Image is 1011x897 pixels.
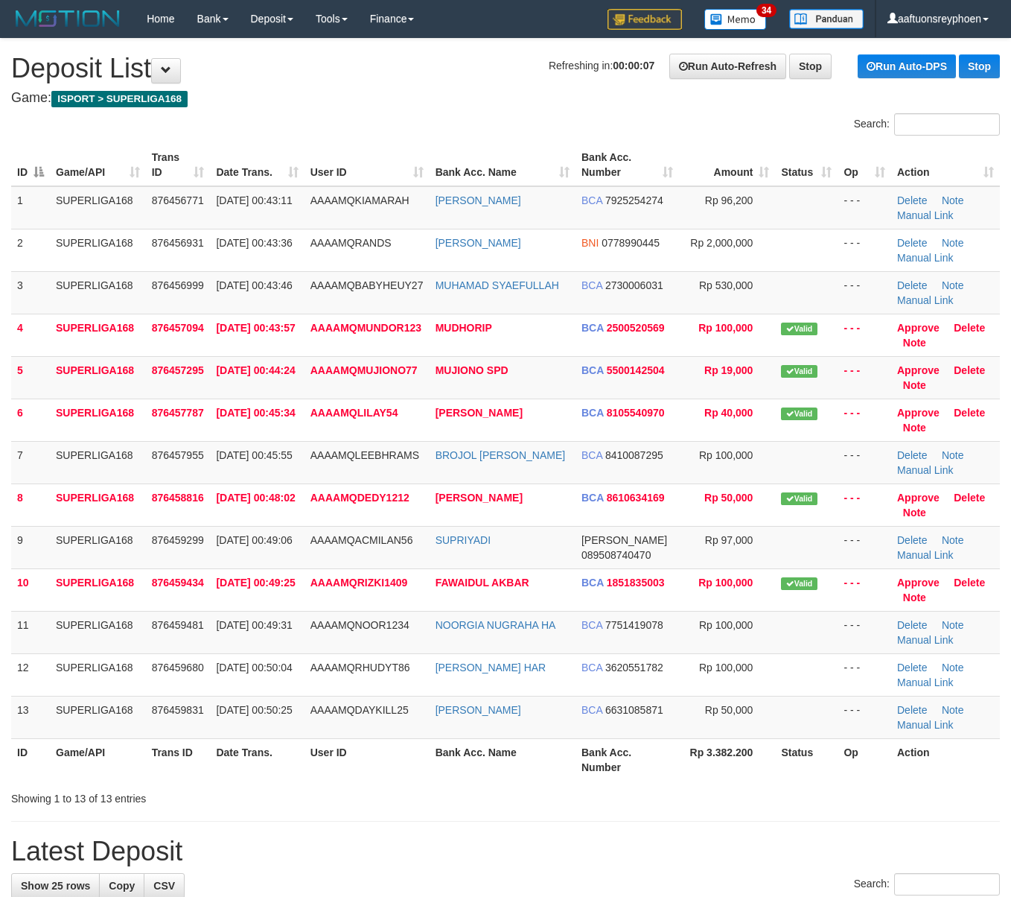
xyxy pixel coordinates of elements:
span: BCA [581,449,602,461]
span: 876456931 [152,237,204,249]
td: SUPERLIGA168 [50,441,146,484]
a: Note [942,279,964,291]
td: SUPERLIGA168 [50,399,146,441]
span: [DATE] 00:49:25 [216,577,295,589]
span: Copy 1851835003 to clipboard [607,577,665,589]
a: Note [942,449,964,461]
a: Note [942,619,964,631]
span: Valid transaction [781,323,817,335]
span: [DATE] 00:43:46 [216,279,292,291]
span: 876457094 [152,322,204,334]
th: Game/API [50,738,146,781]
span: CSV [153,880,175,892]
a: Manual Link [897,464,954,476]
span: [DATE] 00:45:55 [216,449,292,461]
td: - - - [838,441,891,484]
a: Note [903,379,926,391]
span: Copy 8410087295 to clipboard [605,449,663,461]
span: 34 [756,4,776,17]
span: AAAAMQRANDS [310,237,392,249]
span: AAAAMQRIZKI1409 [310,577,408,589]
td: 3 [11,271,50,314]
a: Note [903,592,926,603]
a: Manual Link [897,209,954,221]
td: SUPERLIGA168 [50,653,146,696]
a: NOORGIA NUGRAHA HA [436,619,556,631]
a: Manual Link [897,252,954,264]
span: 876457955 [152,449,204,461]
a: MUDHORIP [436,322,492,334]
a: Approve [897,577,940,589]
a: Note [903,337,926,349]
span: [DATE] 00:44:24 [216,364,295,376]
a: Note [942,534,964,546]
td: 7 [11,441,50,484]
span: 876459831 [152,704,204,716]
span: Copy 2500520569 to clipboard [607,322,665,334]
span: [DATE] 00:50:25 [216,704,292,716]
td: - - - [838,568,891,611]
span: AAAAMQKIAMARAH [310,194,409,206]
span: [DATE] 00:43:36 [216,237,292,249]
span: Rp 97,000 [705,534,753,546]
span: AAAAMQDEDY1212 [310,492,409,504]
span: BCA [581,662,602,673]
th: Date Trans.: activate to sort column ascending [210,144,304,186]
td: SUPERLIGA168 [50,611,146,653]
span: AAAAMQRHUDYT86 [310,662,410,673]
a: [PERSON_NAME] [436,407,523,419]
h1: Deposit List [11,54,1000,83]
span: Rp 2,000,000 [690,237,753,249]
th: Action: activate to sort column ascending [891,144,1000,186]
a: Approve [897,322,940,334]
span: BCA [581,407,604,419]
a: Delete [954,577,985,589]
span: Copy 8105540970 to clipboard [607,407,665,419]
a: Delete [954,492,985,504]
span: AAAAMQLEEBHRAMS [310,449,419,461]
a: Run Auto-Refresh [669,54,786,79]
a: Delete [954,407,985,419]
td: 8 [11,484,50,526]
span: Rp 530,000 [699,279,753,291]
span: Rp 100,000 [698,577,753,589]
th: Op: activate to sort column ascending [838,144,891,186]
span: BCA [581,492,604,504]
span: 876459481 [152,619,204,631]
th: Bank Acc. Name: activate to sort column ascending [430,144,575,186]
img: panduan.png [789,9,864,29]
td: - - - [838,356,891,399]
th: Amount: activate to sort column ascending [679,144,775,186]
a: Note [903,422,926,434]
a: Run Auto-DPS [858,54,956,78]
td: SUPERLIGA168 [50,568,146,611]
a: Delete [897,237,927,249]
span: [DATE] 00:43:57 [216,322,295,334]
a: SUPRIYADI [436,534,491,546]
span: AAAAMQBABYHEUY27 [310,279,424,291]
span: Rp 40,000 [704,407,753,419]
span: ISPORT > SUPERLIGA168 [51,91,188,107]
div: Showing 1 to 13 of 13 entries [11,785,410,806]
span: [PERSON_NAME] [581,534,667,546]
label: Search: [854,873,1000,896]
td: - - - [838,611,891,653]
a: Manual Link [897,676,954,688]
a: FAWAIDUL AKBAR [436,577,529,589]
span: Valid transaction [781,577,817,590]
th: Trans ID: activate to sort column ascending [146,144,211,186]
img: Button%20Memo.svg [704,9,767,30]
a: MUJIONO SPD [436,364,508,376]
td: - - - [838,186,891,229]
a: Note [942,237,964,249]
span: Valid transaction [781,492,817,505]
span: AAAAMQDAYKILL25 [310,704,409,716]
a: [PERSON_NAME] [436,194,521,206]
span: AAAAMQMUNDOR123 [310,322,421,334]
span: Copy 089508740470 to clipboard [581,549,651,561]
span: 876459299 [152,534,204,546]
th: User ID [304,738,430,781]
span: Valid transaction [781,365,817,378]
th: Game/API: activate to sort column ascending [50,144,146,186]
span: 876456771 [152,194,204,206]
